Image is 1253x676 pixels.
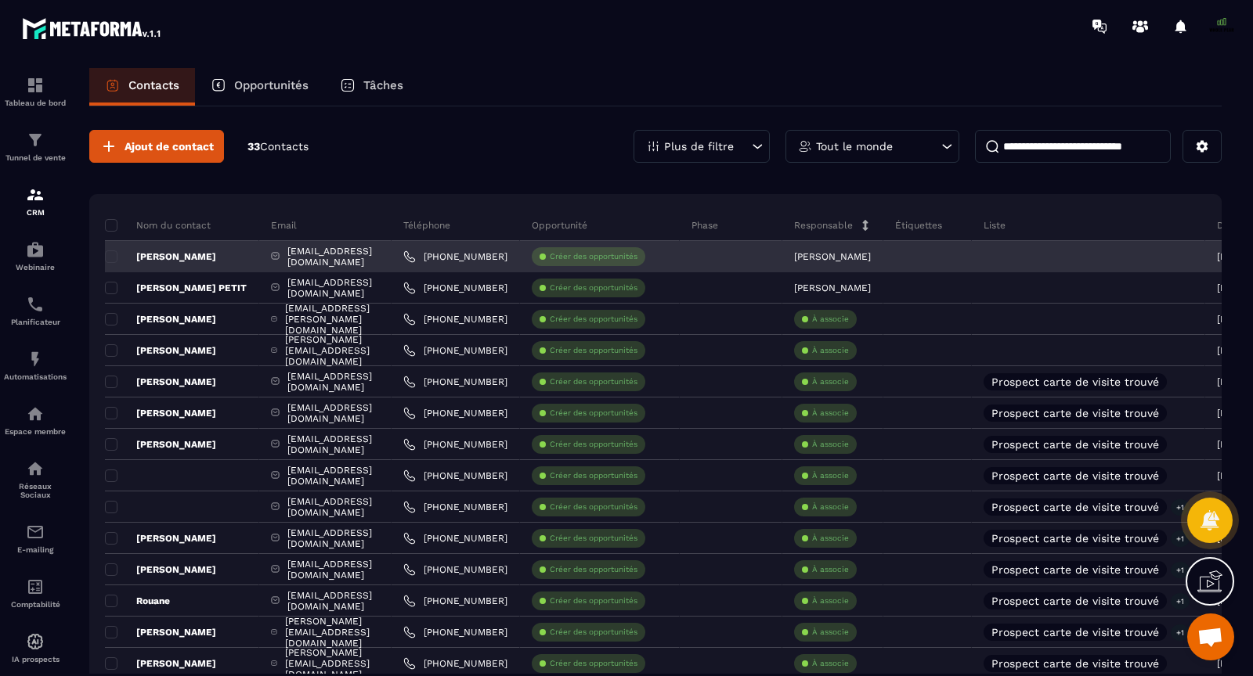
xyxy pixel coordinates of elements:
[105,219,211,232] p: Nom du contact
[550,658,637,669] p: Créer des opportunités
[403,376,507,388] a: [PHONE_NUMBER]
[89,68,195,106] a: Contacts
[403,344,507,357] a: [PHONE_NUMBER]
[105,532,216,545] p: [PERSON_NAME]
[816,141,893,152] p: Tout le monde
[991,595,1159,606] p: Prospect carte de visite trouvé
[812,564,849,575] p: À associe
[550,564,637,575] p: Créer des opportunités
[1171,562,1190,578] p: +1
[984,219,1006,232] p: Liste
[4,99,67,107] p: Tableau de bord
[4,338,67,393] a: automationsautomationsAutomatisations
[895,219,942,232] p: Étiquettes
[195,68,324,106] a: Opportunités
[1187,613,1234,660] a: Ouvrir le chat
[550,533,637,544] p: Créer des opportunités
[26,240,45,259] img: automations
[4,393,67,448] a: automationsautomationsEspace membre
[812,627,849,638] p: À associe
[550,282,637,293] p: Créer des opportunités
[550,251,637,262] p: Créer des opportunités
[812,314,849,325] p: À associe
[403,407,507,419] a: [PHONE_NUMBER]
[4,318,67,326] p: Planificateur
[4,482,67,499] p: Réseaux Sociaux
[550,502,637,512] p: Créer des opportunités
[22,14,163,42] img: logo
[105,595,170,607] p: Rouane
[991,408,1159,419] p: Prospect carte de visite trouvé
[4,64,67,119] a: formationformationTableau de bord
[1171,499,1190,516] p: +1
[550,439,637,450] p: Créer des opportunités
[532,219,587,232] p: Opportunité
[550,470,637,481] p: Créer des opportunités
[324,68,419,106] a: Tâches
[403,501,507,513] a: [PHONE_NUMBER]
[4,600,67,609] p: Comptabilité
[105,407,216,419] p: [PERSON_NAME]
[26,577,45,596] img: accountant
[234,78,309,92] p: Opportunités
[105,657,216,670] p: [PERSON_NAME]
[105,313,216,325] p: [PERSON_NAME]
[128,78,179,92] p: Contacts
[4,174,67,228] a: formationformationCRM
[403,469,507,482] a: [PHONE_NUMBER]
[550,595,637,606] p: Créer des opportunités
[363,78,403,92] p: Tâches
[403,563,507,576] a: [PHONE_NUMBER]
[26,350,45,369] img: automations
[403,250,507,263] a: [PHONE_NUMBER]
[1171,593,1190,609] p: +1
[105,438,216,451] p: [PERSON_NAME]
[794,219,853,232] p: Responsable
[89,130,224,163] button: Ajout de contact
[26,523,45,541] img: email
[794,251,871,262] p: [PERSON_NAME]
[4,263,67,271] p: Webinaire
[1171,530,1190,547] p: +1
[664,141,734,152] p: Plus de filtre
[812,439,849,450] p: À associe
[260,140,309,153] span: Contacts
[812,345,849,356] p: À associe
[794,282,871,293] p: [PERSON_NAME]
[550,627,637,638] p: Créer des opportunités
[26,131,45,149] img: formation
[812,533,849,544] p: À associe
[403,313,507,325] a: [PHONE_NUMBER]
[26,185,45,204] img: formation
[991,376,1159,387] p: Prospect carte de visite trouvé
[812,595,849,606] p: À associe
[26,76,45,95] img: formation
[125,138,214,154] span: Ajout de contact
[4,153,67,162] p: Tunnel de vente
[26,632,45,651] img: automations
[991,502,1159,512] p: Prospect carte de visite trouvé
[991,470,1159,481] p: Prospect carte de visite trouvé
[403,282,507,294] a: [PHONE_NUMBER]
[4,655,67,663] p: IA prospects
[105,376,216,388] p: [PERSON_NAME]
[4,566,67,620] a: accountantaccountantComptabilité
[403,595,507,607] a: [PHONE_NUMBER]
[4,372,67,381] p: Automatisations
[812,658,849,669] p: À associe
[4,283,67,338] a: schedulerschedulerPlanificateur
[550,345,637,356] p: Créer des opportunités
[691,219,718,232] p: Phase
[550,376,637,387] p: Créer des opportunités
[550,408,637,419] p: Créer des opportunités
[991,658,1159,669] p: Prospect carte de visite trouvé
[105,626,216,638] p: [PERSON_NAME]
[4,119,67,174] a: formationformationTunnel de vente
[26,405,45,423] img: automations
[4,511,67,566] a: emailemailE-mailing
[4,448,67,511] a: social-networksocial-networkRéseaux Sociaux
[105,563,216,576] p: [PERSON_NAME]
[812,502,849,512] p: À associe
[247,139,309,154] p: 33
[403,532,507,545] a: [PHONE_NUMBER]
